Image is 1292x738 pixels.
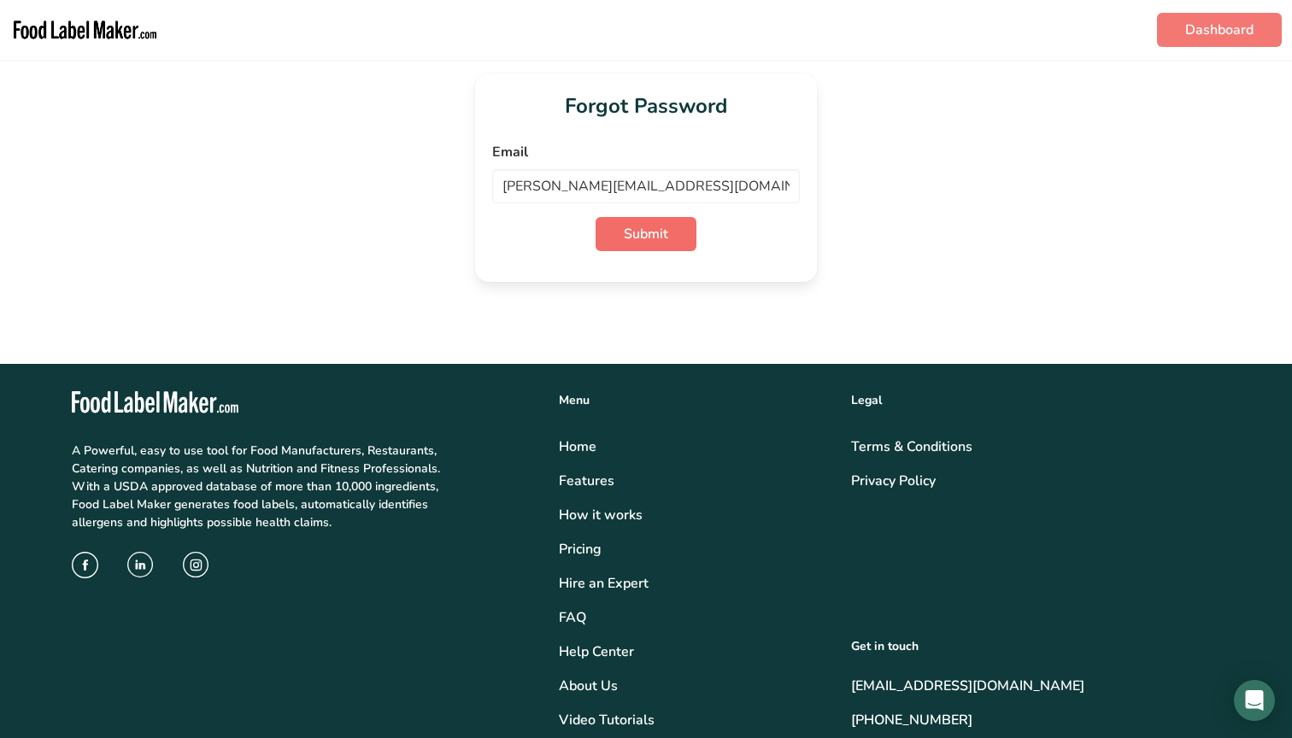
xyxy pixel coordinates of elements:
a: Video Tutorials [559,710,831,730]
div: How it works [559,505,831,525]
a: [PHONE_NUMBER] [851,710,1220,730]
div: Get in touch [851,637,1220,655]
p: A Powerful, easy to use tool for Food Manufacturers, Restaurants, Catering companies, as well as ... [72,442,445,531]
div: Menu [559,391,831,409]
a: Pricing [559,539,831,559]
img: Food Label Maker [10,7,160,53]
div: Open Intercom Messenger [1234,680,1275,721]
a: Privacy Policy [851,471,1220,491]
a: [EMAIL_ADDRESS][DOMAIN_NAME] [851,676,1220,696]
span: Submit [624,224,668,244]
a: FAQ [559,607,831,628]
a: About Us [559,676,831,696]
div: Legal [851,391,1220,409]
button: Submit [596,217,696,251]
h1: Forgot Password [492,91,800,121]
a: Home [559,436,831,457]
a: Dashboard [1157,13,1282,47]
a: Help Center [559,641,831,662]
a: Terms & Conditions [851,436,1220,457]
a: Hire an Expert [559,573,831,594]
a: Features [559,471,831,491]
label: Email [492,142,800,162]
